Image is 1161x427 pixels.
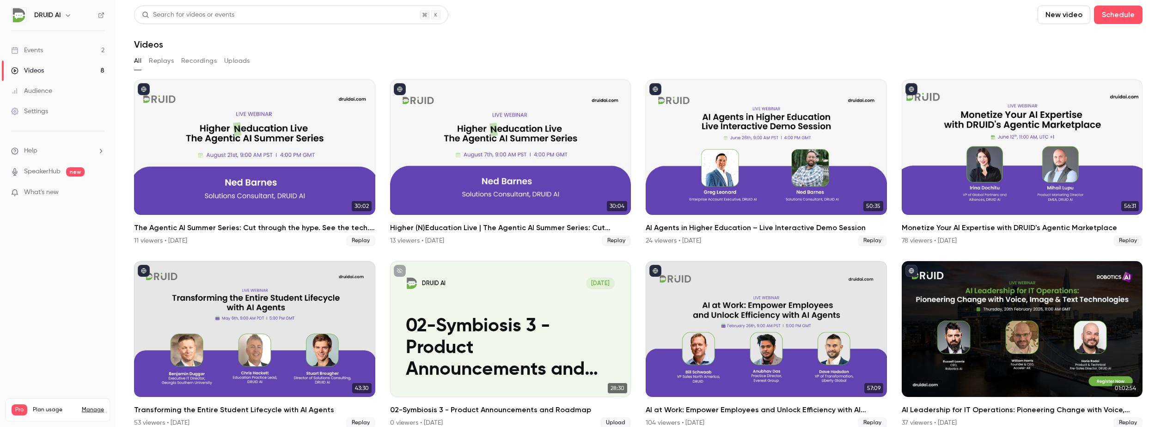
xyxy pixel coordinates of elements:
button: published [649,265,661,277]
span: 01:02:54 [1112,383,1139,393]
a: 56:31Monetize Your AI Expertise with DRUID's Agentic Marketplace78 viewers • [DATE]Replay [902,79,1143,246]
div: 24 viewers • [DATE] [646,236,701,245]
a: SpeakerHub [24,167,61,177]
button: Replays [149,54,174,68]
h2: The Agentic AI Summer Series: Cut through the hype. See the tech. Ask your questions. Repeat. [134,222,375,233]
p: 02-Symbiosis 3 - Product Announcements and Roadmap [406,316,615,381]
h2: Higher (N)Education Live | The Agentic AI Summer Series: Cut through the hype. See the tech. Ask ... [390,222,631,233]
li: The Agentic AI Summer Series: Cut through the hype. See the tech. Ask your questions. Repeat. [134,79,375,246]
div: Settings [11,107,48,116]
button: published [649,83,661,95]
h6: DRUID AI [34,11,61,20]
span: Replay [602,235,631,246]
button: Recordings [181,54,217,68]
button: published [138,265,150,277]
div: Search for videos or events [142,10,234,20]
li: Monetize Your AI Expertise with DRUID's Agentic Marketplace [902,79,1143,246]
img: DRUID AI [12,8,26,23]
a: Manage [82,406,104,414]
div: 11 viewers • [DATE] [134,236,187,245]
h2: AI at Work: Empower Employees and Unlock Efficiency with AI Agents [646,404,887,415]
div: 13 viewers • [DATE] [390,236,444,245]
span: What's new [24,188,59,197]
li: Higher (N)Education Live | The Agentic AI Summer Series: Cut through the hype. See the tech. Ask ... [390,79,631,246]
h2: 02-Symbiosis 3 - Product Announcements and Roadmap [390,404,631,415]
span: Replay [346,235,375,246]
span: 43:30 [352,383,372,393]
h1: Videos [134,39,163,50]
span: 57:09 [864,383,883,393]
div: 78 viewers • [DATE] [902,236,957,245]
span: Help [24,146,37,156]
span: Replay [858,235,887,246]
span: Replay [1113,235,1143,246]
button: unpublished [394,265,406,277]
span: Plan usage [33,406,76,414]
button: published [905,83,917,95]
h2: AI Leadership for IT Operations: Pioneering Change with Voice, Image and Text Technologies [902,404,1143,415]
a: 50:35AI Agents in Higher Education – Live Interactive Demo Session24 viewers • [DATE]Replay [646,79,887,246]
button: New video [1038,6,1090,24]
button: All [134,54,141,68]
h2: Monetize Your AI Expertise with DRUID's Agentic Marketplace [902,222,1143,233]
a: 30:02The Agentic AI Summer Series: Cut through the hype. See the tech. Ask your questions. Repeat... [134,79,375,246]
span: 56:31 [1121,201,1139,211]
div: Videos [11,66,44,75]
li: AI Agents in Higher Education – Live Interactive Demo Session [646,79,887,246]
span: 50:35 [863,201,883,211]
button: Uploads [224,54,250,68]
button: published [905,265,917,277]
h2: AI Agents in Higher Education – Live Interactive Demo Session [646,222,887,233]
div: Events [11,46,43,55]
span: new [66,167,85,177]
span: 30:02 [352,201,372,211]
img: 02-Symbiosis 3 - Product Announcements and Roadmap [406,277,418,289]
span: Pro [12,404,27,415]
a: 30:04Higher (N)Education Live | The Agentic AI Summer Series: Cut through the hype. See the tech.... [390,79,631,246]
h2: Transforming the Entire Student Lifecycle with AI Agents [134,404,375,415]
div: Audience [11,86,52,96]
button: published [394,83,406,95]
section: Videos [134,6,1143,421]
button: published [138,83,150,95]
li: help-dropdown-opener [11,146,104,156]
span: [DATE] [586,277,615,289]
span: 30:04 [607,201,627,211]
p: DRUID AI [422,279,446,287]
span: 28:30 [608,383,627,393]
button: Schedule [1094,6,1143,24]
